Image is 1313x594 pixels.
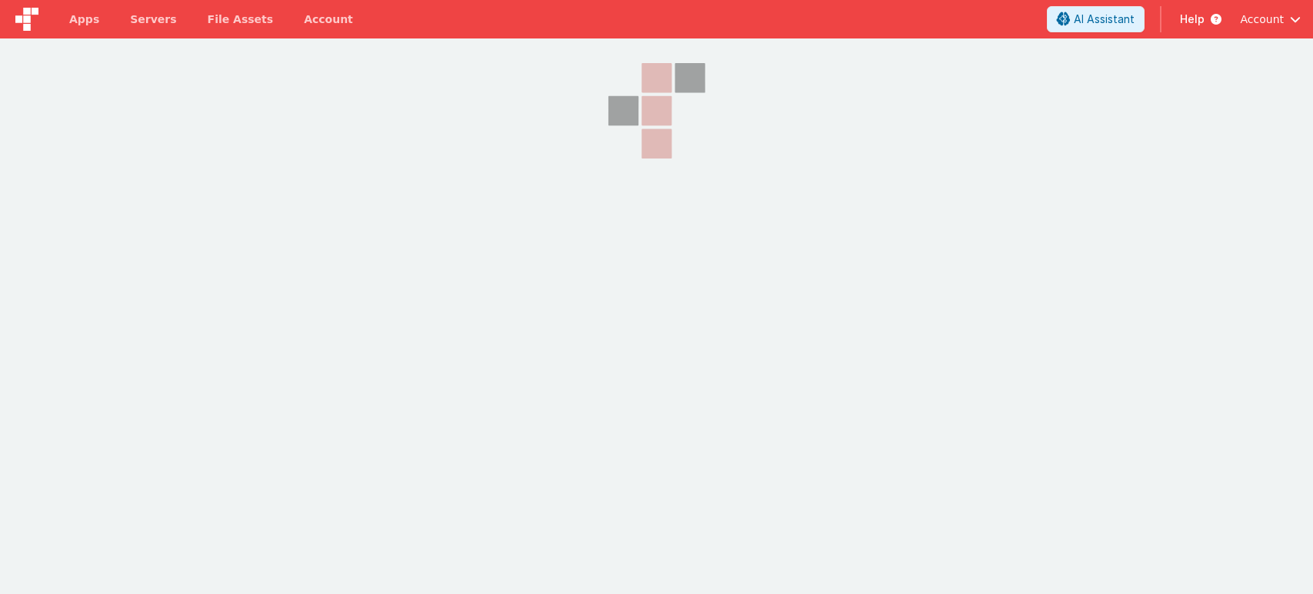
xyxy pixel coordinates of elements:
span: File Assets [208,12,274,27]
span: Help [1180,12,1205,27]
span: AI Assistant [1074,12,1135,27]
span: Servers [130,12,176,27]
span: Apps [69,12,99,27]
span: Account [1240,12,1284,27]
button: AI Assistant [1047,6,1145,32]
button: Account [1240,12,1301,27]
